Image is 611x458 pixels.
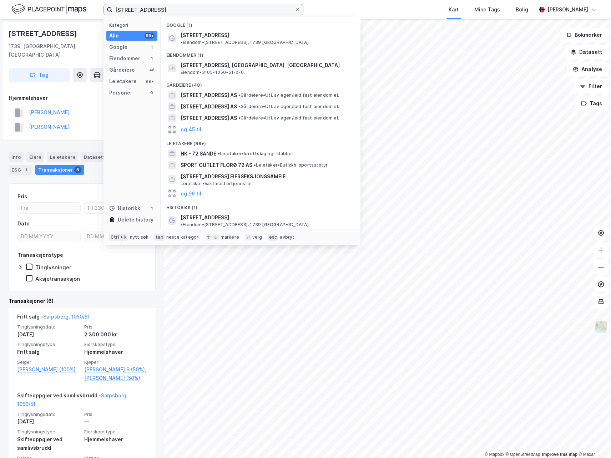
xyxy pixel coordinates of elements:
div: Hjemmelshaver [9,94,155,102]
div: Transaksjonstype [17,251,63,259]
div: Eiere [26,152,44,162]
span: [STREET_ADDRESS] AS [181,102,237,111]
div: Tinglysninger [35,264,71,271]
span: • [218,151,220,156]
span: Eiendom • [STREET_ADDRESS], 1739 [GEOGRAPHIC_DATA] [181,222,309,228]
span: Pris [84,324,147,330]
button: og 45 til [181,125,201,134]
span: HK - 72 SANDE [181,149,216,158]
div: Fritt salg [17,348,80,356]
div: 6 [74,166,81,173]
div: Gårdeiere [109,66,135,74]
div: [DATE] [17,330,80,339]
div: nytt søk [130,234,149,240]
button: Analyse [567,62,608,76]
div: avbryt [280,234,294,240]
span: • [238,115,241,121]
div: Mine Tags [474,5,500,14]
div: Aksjetransaksjon [35,275,80,282]
img: Z [594,320,608,334]
span: Selger [17,359,80,365]
div: Transaksjoner [35,165,84,175]
a: [PERSON_NAME] (100%) [17,365,80,374]
div: Fritt salg - [17,312,90,324]
div: Pris [17,192,27,201]
span: Eiendom • 3105-1050-51-0-0 [181,70,244,75]
span: Tinglysningstype [17,341,80,347]
div: Kart [449,5,459,14]
span: • [181,222,183,227]
span: • [254,162,256,168]
span: Gårdeiere • Utl. av egen/leid fast eiendom el. [238,92,339,98]
span: Eiendom • [STREET_ADDRESS], 1739 [GEOGRAPHIC_DATA] [181,40,309,45]
div: 1739, [GEOGRAPHIC_DATA], [GEOGRAPHIC_DATA] [9,42,113,59]
input: DD.MM.YYYY [18,231,80,242]
span: Gårdeiere • Utl. av egen/leid fast eiendom el. [238,104,339,110]
div: 2 300 000 kr [84,330,147,339]
span: • [238,104,241,109]
div: Transaksjoner (6) [9,297,156,305]
span: [STREET_ADDRESS] [181,31,229,40]
span: Pris [84,411,147,417]
span: Tinglysningsdato [17,411,80,417]
div: Info [9,152,24,162]
button: og 96 til [181,189,201,198]
div: Skifteoppgjør ved samlivsbrudd [17,435,80,452]
div: tab [154,234,165,241]
div: neste kategori [166,234,200,240]
div: ESG [9,165,32,175]
div: Ctrl + k [109,234,128,241]
span: Leietaker • Vaktmestertjenester [181,181,252,187]
span: Eierskapstype [84,341,147,347]
div: Historikk (1) [161,199,360,212]
div: velg [252,234,262,240]
div: Leietakere [47,152,78,162]
button: Bokmerker [560,28,608,42]
div: Personer [109,88,132,97]
a: OpenStreetMap [506,452,540,457]
div: Historikk [109,204,140,213]
div: Google (1) [161,17,360,30]
input: Søk på adresse, matrikkel, gårdeiere, leietakere eller personer [112,4,294,15]
div: Alle [109,31,119,40]
div: Eiendommer [109,54,140,63]
span: Kjøper [84,359,147,365]
div: Datasett [81,152,108,162]
div: 0 [149,90,155,96]
button: Tags [575,96,608,111]
div: — [84,417,147,426]
button: Tag [9,68,70,82]
span: • [238,92,241,98]
input: Til 2300000 [84,203,146,213]
span: [STREET_ADDRESS] AS [181,91,237,100]
span: Gårdeiere • Utl. av egen/leid fast eiendom el. [238,115,339,121]
div: markere [221,234,239,240]
div: Leietakere (99+) [161,135,360,148]
iframe: Chat Widget [575,424,611,458]
a: [PERSON_NAME] S (50%), [84,365,147,374]
div: 1 [22,166,30,173]
div: Skifteoppgjør ved samlivsbrudd - [17,391,147,411]
div: [STREET_ADDRESS] [9,28,79,39]
div: 48 [149,67,155,73]
img: logo.f888ab2527a4732fd821a326f86c7f29.svg [11,3,86,16]
div: 1 [149,44,155,50]
span: Tinglysningsdato [17,324,80,330]
div: 1 [149,205,155,211]
div: Eiendommer (1) [161,47,360,60]
input: DD.MM.YYYY [84,231,146,242]
div: 1 [149,56,155,61]
div: Kategori [109,22,157,28]
span: Eierskapstype [84,429,147,435]
span: [STREET_ADDRESS] EIERSEKSJONSSAMEIE [181,172,352,181]
div: [PERSON_NAME] [547,5,588,14]
div: Kontrollprogram for chat [575,424,611,458]
a: [PERSON_NAME] (50%) [84,374,147,382]
span: Tinglysningstype [17,429,80,435]
div: Bolig [516,5,528,14]
span: Leietaker • Idrettslag og -klubber [218,151,294,157]
button: Filter [574,79,608,93]
div: Dato [17,219,30,228]
div: Gårdeiere (48) [161,77,360,90]
div: Google [109,43,127,51]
